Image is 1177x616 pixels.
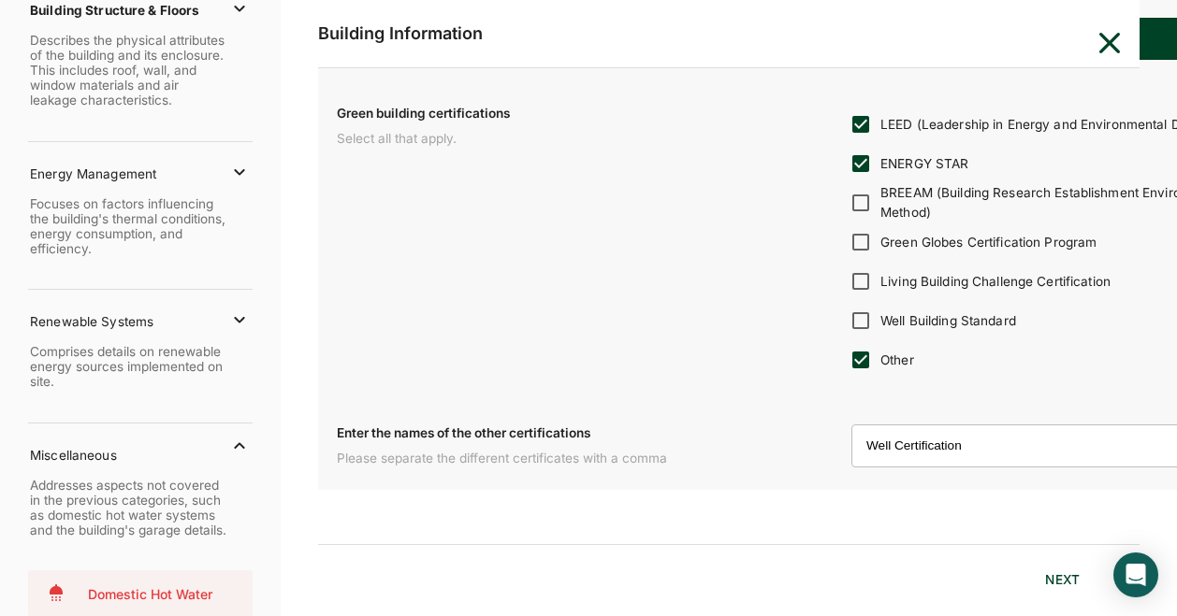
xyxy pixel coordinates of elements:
[30,1,228,20] p: Building Structure & Floors
[337,450,667,466] label: Please separate the different certificates with a comma
[1113,552,1158,597] div: Open Intercom Messenger
[880,233,1097,251] span: Green Globes Certification Program
[30,344,228,389] p: Comprises details on renewable energy sources implemented on site.
[337,130,457,147] label: Select all that apply.
[30,33,228,107] p: Describes the physical attributes of the building and its enclosure. This includes roof, wall, an...
[30,165,228,183] p: Energy Management
[318,23,483,58] h1: Building Information
[28,151,253,282] div: Energy ManagementFocuses on factors influencing the building's thermal conditions, energy consump...
[337,105,510,122] label: Green building certifications
[30,478,228,537] p: Addresses aspects not covered in the previous categories, such as domestic hot water systems and ...
[28,299,253,415] div: Renewable SystemsComprises details on renewable energy sources implemented on site.
[28,433,253,564] div: MiscellaneousAddresses aspects not covered in the previous categories, such as domestic hot water...
[30,446,228,465] p: Miscellaneous
[30,196,228,256] p: Focuses on factors influencing the building's thermal conditions, energy consumption, and efficie...
[1033,564,1093,597] button: NEXT
[30,312,228,331] p: Renewable Systems
[337,424,590,442] label: Enter the names of the other certifications
[880,351,914,369] span: Other
[880,311,1016,330] span: Well Building Standard
[84,586,253,602] span: Domestic Hot Water
[880,272,1111,291] span: Living Building Challenge Certification
[880,154,968,173] span: ENERGY STAR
